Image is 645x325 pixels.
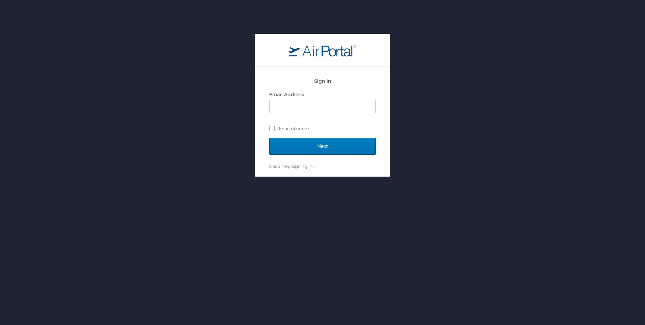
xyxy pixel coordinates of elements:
h2: Sign In [269,77,376,85]
a: Need help signing in? [269,164,314,169]
img: logo [289,44,356,56]
label: Email Address [269,92,304,97]
label: Remember me [269,123,376,133]
input: Next [269,138,376,155]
